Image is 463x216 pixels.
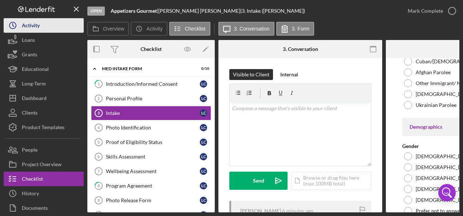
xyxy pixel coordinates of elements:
[4,47,84,62] button: Grants
[98,111,100,115] tspan: 3
[146,26,162,32] label: Activity
[22,172,43,188] div: Checklist
[106,125,200,131] div: Photo Identification
[131,22,167,36] button: Activity
[283,46,318,52] div: 3. Conversation
[277,69,302,80] button: Internal
[4,143,84,157] button: People
[106,139,200,145] div: Proof of Eligibility Status
[169,22,210,36] button: Checklist
[22,33,35,49] div: Loans
[200,95,207,102] div: L C
[98,140,100,144] tspan: 5
[158,8,242,14] div: [PERSON_NAME] [PERSON_NAME] |
[106,81,200,87] div: Introduction/Informed Consent
[416,102,456,108] label: Ukrainian Parolee
[98,169,100,173] tspan: 7
[282,208,313,214] time: 2025-08-13 19:25
[200,197,207,204] div: L C
[91,91,211,106] a: 2Personal ProfileLC
[22,157,62,173] div: Project Overview
[98,96,100,101] tspan: 2
[102,67,191,71] div: MED Intake Form
[103,26,124,32] label: Overview
[200,168,207,175] div: L C
[185,26,206,32] label: Checklist
[438,184,456,201] div: Open Intercom Messenger
[4,105,84,120] button: Clients
[218,22,274,36] button: 3. Conversation
[111,8,157,14] b: Appetizers Gourmet
[87,7,105,16] div: Open
[91,106,211,120] a: 3IntakeLC
[4,91,84,105] button: Dashboard
[234,26,270,32] label: 3. Conversation
[22,186,39,203] div: History
[91,149,211,164] a: 6Skills AssessmentLC
[22,47,37,64] div: Grants
[4,120,84,135] button: Product Templates
[106,197,200,203] div: Photo Release Form
[200,80,207,88] div: L C
[91,164,211,179] a: 7Wellbeing AssessmentLC
[242,8,305,14] div: 3. Intake ([PERSON_NAME])
[98,155,100,159] tspan: 6
[4,186,84,201] button: History
[253,172,264,190] div: Send
[4,33,84,47] button: Loans
[196,67,209,71] div: 0 / 10
[91,120,211,135] a: 4Photo IdentificationLC
[22,105,37,122] div: Clients
[200,182,207,189] div: L C
[4,62,84,76] button: Educational
[22,18,40,35] div: Activity
[91,179,211,193] a: 8Program AgreementLC
[200,109,207,117] div: L C
[233,69,269,80] div: Visible to Client
[91,77,211,91] a: 1Introduction/Informed ConsentLC
[280,69,298,80] div: Internal
[400,4,459,18] button: Mark Complete
[4,157,84,172] button: Project Overview
[416,69,451,75] label: Afghan Parolee
[91,135,211,149] a: 5Proof of Eligibility StatusLC
[111,8,158,14] div: |
[416,208,462,214] label: Prefer not to answer
[22,91,47,107] div: Dashboard
[4,201,84,215] button: Documents
[106,154,200,160] div: Skills Assessment
[4,18,84,33] a: Activity
[87,22,129,36] button: Overview
[91,193,211,208] a: 9Photo Release FormLC
[408,4,443,18] div: Mark Complete
[200,139,207,146] div: L C
[22,62,49,78] div: Educational
[200,153,207,160] div: L C
[98,198,100,203] tspan: 9
[4,172,84,186] button: Checklist
[141,46,162,52] div: Checklist
[276,22,314,36] button: 3. Form
[98,81,100,86] tspan: 1
[106,168,200,174] div: Wellbeing Assessment
[106,96,200,101] div: Personal Profile
[22,76,46,93] div: Long-Term
[240,208,281,214] div: [PERSON_NAME]
[106,110,200,116] div: Intake
[106,183,200,189] div: Program Agreement
[292,26,309,32] label: 3. Form
[22,120,64,136] div: Product Templates
[4,76,84,91] button: Long-Term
